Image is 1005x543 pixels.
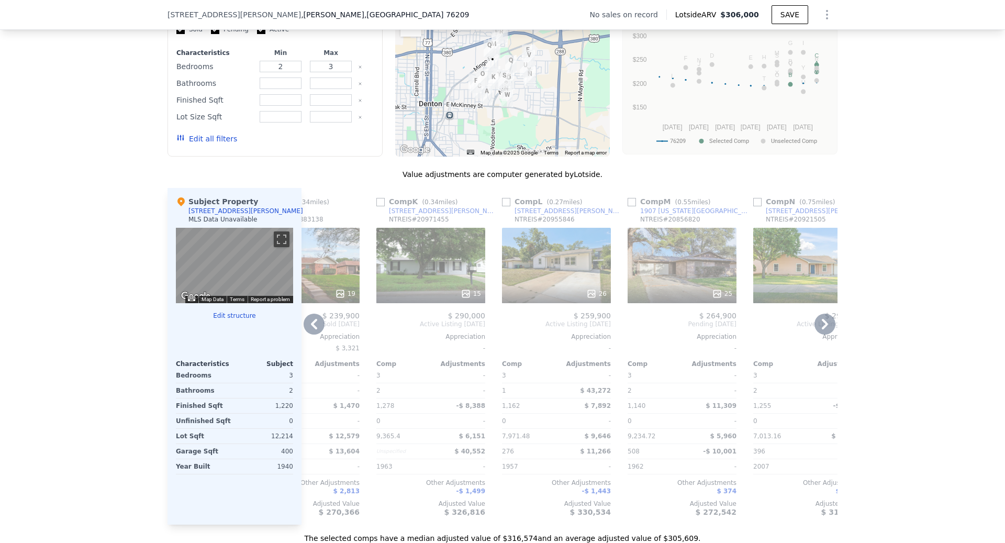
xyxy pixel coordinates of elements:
button: Clear [358,98,362,103]
text: Selected Comp [709,138,749,145]
div: 508 Hettie St [474,81,485,98]
div: 319 Campbell Ln [481,86,493,104]
span: 0 [502,417,506,425]
text: [DATE] [663,124,683,131]
span: $ 290,000 [448,312,485,320]
div: 12,214 [237,429,293,444]
text: B [788,72,792,78]
span: $ 299,999 [825,312,862,320]
text: [DATE] [741,124,761,131]
button: Clear [358,82,362,86]
div: Other Adjustments [251,479,360,487]
div: Unfinished Sqft [176,414,232,428]
button: Show Options [817,4,837,25]
text: [DATE] [715,124,735,131]
span: 3 [628,372,632,379]
text: M [775,50,779,56]
text: Q [788,60,793,66]
text: Unselected Comp [771,138,817,145]
span: 3 [376,372,381,379]
span: 0 [628,417,632,425]
div: - [559,414,611,428]
span: 0 [753,417,757,425]
div: Comp [628,360,682,368]
div: 1717 Meadow Oak St [489,66,500,84]
div: 1712 Redwood Pl [488,39,499,57]
span: $ 239,900 [322,312,360,320]
span: $ 330,534 [570,508,611,516]
div: Adjustments [808,360,862,368]
div: - [684,459,736,474]
button: Edit all filters [176,134,237,144]
div: 2813 Dana Ln [524,69,535,86]
div: Unspecified [376,444,429,459]
div: 805 Mulkey Ln [488,72,499,90]
span: $ 326,816 [444,508,485,516]
a: Open this area in Google Maps (opens a new window) [178,290,213,303]
span: , [PERSON_NAME] [301,9,469,20]
span: , [GEOGRAPHIC_DATA] 76209 [364,10,470,19]
span: 0.55 [677,198,691,206]
text: L [671,73,674,79]
a: Report a problem [251,296,290,302]
div: 1 [502,383,554,398]
text: X [775,70,779,76]
div: Adjustments [682,360,736,368]
span: Lotside ARV [675,9,720,20]
div: Max [308,49,354,57]
text: [DATE] [793,124,813,131]
div: Street View [176,228,293,303]
div: 301 Mack Dr [501,90,513,107]
div: - [433,414,485,428]
span: ( miles) [289,198,333,206]
span: ( miles) [795,198,839,206]
div: Characteristics [176,49,253,57]
div: Other Adjustments [628,479,736,487]
div: Subject [234,360,293,368]
a: [STREET_ADDRESS][PERSON_NAME] [502,207,623,215]
div: Appreciation [753,333,862,341]
span: $ 2,813 [333,487,360,495]
div: Appreciation [628,333,736,341]
div: - [307,459,360,474]
div: NTREIS # 20971455 [389,215,449,224]
span: $ 3,321 [336,345,360,352]
div: - [810,459,862,474]
text: 76209 [670,138,686,145]
div: Lot Sqft [176,429,232,444]
div: - [433,383,485,398]
text: O [775,72,779,78]
span: 7,971.48 [502,433,530,440]
div: Min [258,49,304,57]
span: $ 2,695 [836,487,862,495]
text: K [697,69,701,75]
div: - [628,341,736,356]
a: Open this area in Google Maps (opens a new window) [398,143,432,157]
text: $150 [633,104,647,111]
div: - [684,383,736,398]
div: Comp L [502,196,587,207]
div: A chart. [629,21,831,152]
div: 1963 [376,459,429,474]
div: 25 [712,289,732,299]
div: 400 [237,444,293,459]
div: - [307,414,360,428]
text: I [802,40,804,46]
text: J [698,61,701,67]
div: - [559,368,611,383]
div: 729 N Ruddell St [468,73,480,91]
div: 0 [237,414,293,428]
span: ( miles) [542,198,586,206]
div: 1116 Oak Vly [520,60,531,77]
span: -$ 5,236 [833,402,862,409]
span: Active Listing [DATE] [376,320,485,328]
span: 3 [753,372,757,379]
div: Adjusted Value [502,500,611,508]
text: N [697,57,701,63]
span: $ 40,552 [454,448,485,455]
div: Comp [376,360,431,368]
span: -$ 10,001 [703,448,736,455]
div: Subject Property [176,196,258,207]
div: Comp N [753,196,839,207]
button: Edit structure [176,312,293,320]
